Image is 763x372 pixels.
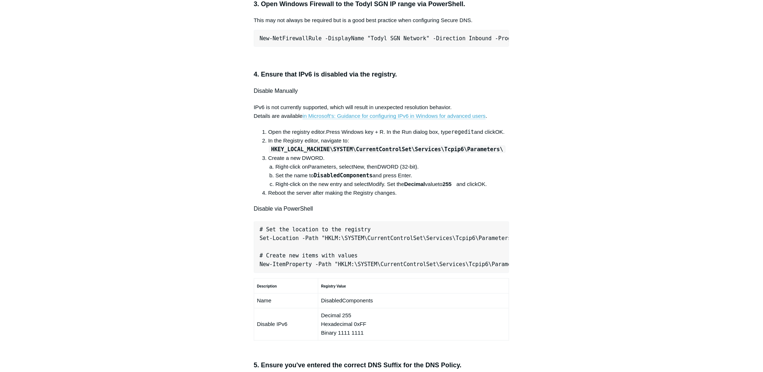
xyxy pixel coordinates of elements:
p: This may not always be required but is a good best practice when configuring Secure DNS. [254,16,510,25]
span: Modify [368,181,384,187]
h3: 5. Ensure you've entered the correct DNS Suffix for the DNS Policy. [254,360,510,371]
kbd: DisabledComponents [314,172,373,179]
span: Parameters [308,164,336,170]
td: Disable IPv6 [254,309,318,341]
strong: Registry Value [321,285,346,289]
pre: New-NetFirewallRule -DisplayName "Todyl SGN Network" -Direction Inbound -Program Any -LocalAddres... [254,30,510,47]
span: In the Registry editor, navigate to: [268,137,506,152]
kbd: regedit [451,129,474,135]
p: IPv6 is not currently supported, which will result in unexpected resolution behavior. Details are... [254,103,510,120]
span: DWORD (32-bit) [378,164,418,170]
strong: Decimal [404,181,425,187]
span: Right-click on , select , then . [276,164,419,170]
a: in Microsoft's: Guidance for configuring IPv6 in Windows for advanced users [303,113,486,119]
strong: 255 [443,181,452,187]
h4: Disable via PowerShell [254,204,510,214]
strong: Description [257,285,277,289]
span: Open the registry editor. [268,129,326,135]
span: value [425,181,438,187]
span: New [353,164,364,170]
li: Press Windows key + R. In the Run dialog box, type and click . [268,128,510,136]
code: HKEY_LOCAL_MACHINE\SYSTEM\CurrentControlSet\Services\Tcpip6\Parameters\ [269,146,506,153]
span: OK [478,181,486,187]
span: Right-click on the new entry and select . Set the to and click . [276,181,487,187]
td: Name [254,294,318,309]
span: Reboot the server after making the Registry changes. [268,190,397,196]
td: Decimal 255 Hexadecimal 0xFF Binary 1111 1111 [318,309,509,341]
span: OK [495,129,503,135]
span: Set the name to and press Enter. [276,172,412,178]
span: Create a new DWORD. [268,155,325,161]
h4: Disable Manually [254,86,510,96]
h3: 4. Ensure that IPv6 is disabled via the registry. [254,69,510,80]
pre: # Set the location to the registry Set-Location -Path "HKLM:\SYSTEM\CurrentControlSet\Services\Tc... [254,222,510,273]
td: DisabledComponents [318,294,509,309]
